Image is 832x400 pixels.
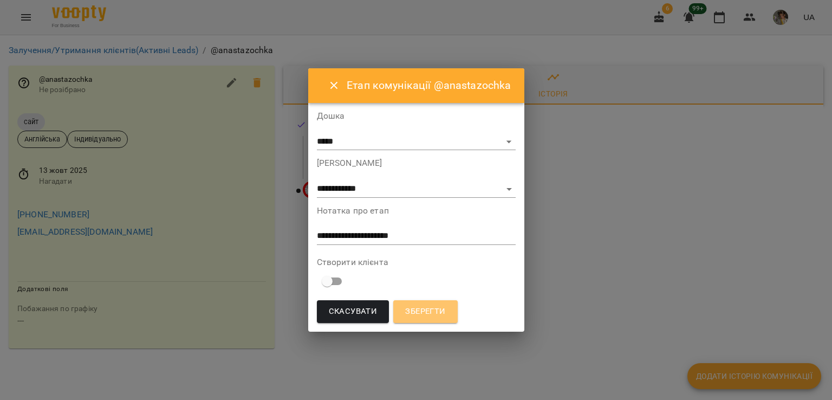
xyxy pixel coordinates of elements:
[317,300,389,323] button: Скасувати
[405,305,445,319] span: Зберегти
[393,300,457,323] button: Зберегти
[347,77,511,94] h6: Етап комунікації @anastazochka
[321,73,347,99] button: Close
[317,258,516,267] label: Створити клієнта
[317,112,516,120] label: Дошка
[329,305,378,319] span: Скасувати
[317,159,516,167] label: [PERSON_NAME]
[317,207,516,215] label: Нотатка про етап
